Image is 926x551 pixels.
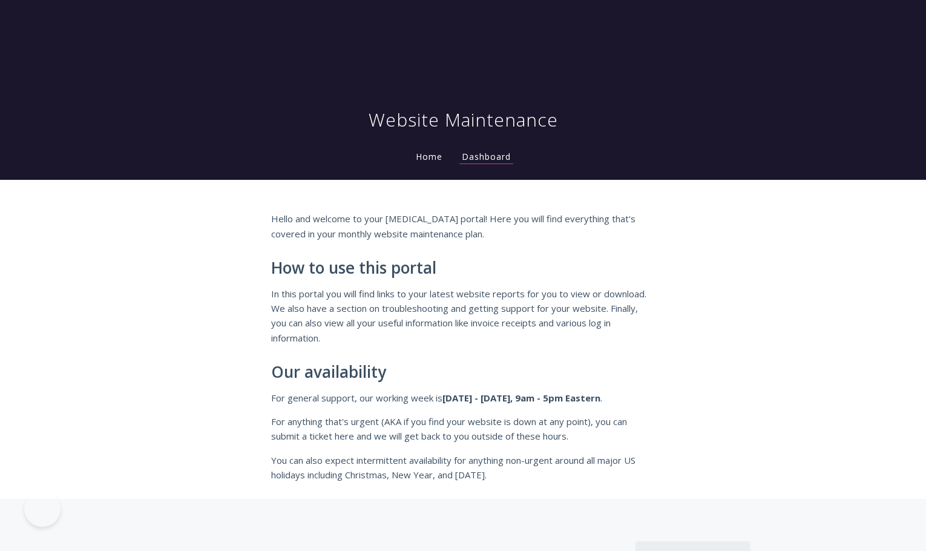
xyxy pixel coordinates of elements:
[413,151,445,162] a: Home
[271,414,655,444] p: For anything that's urgent (AKA if you find your website is down at any point), you can submit a ...
[271,453,655,483] p: You can also expect intermittent availability for anything non-urgent around all major US holiday...
[271,211,655,241] p: Hello and welcome to your [MEDICAL_DATA] portal! Here you will find everything that's covered in ...
[271,363,655,381] h2: Our availability
[271,286,655,346] p: In this portal you will find links to your latest website reports for you to view or download. We...
[369,108,558,132] h1: Website Maintenance
[24,490,61,527] iframe: Toggle Customer Support
[271,259,655,277] h2: How to use this portal
[442,392,600,404] strong: [DATE] - [DATE], 9am - 5pm Eastern
[459,151,513,164] a: Dashboard
[271,391,655,405] p: For general support, our working week is .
